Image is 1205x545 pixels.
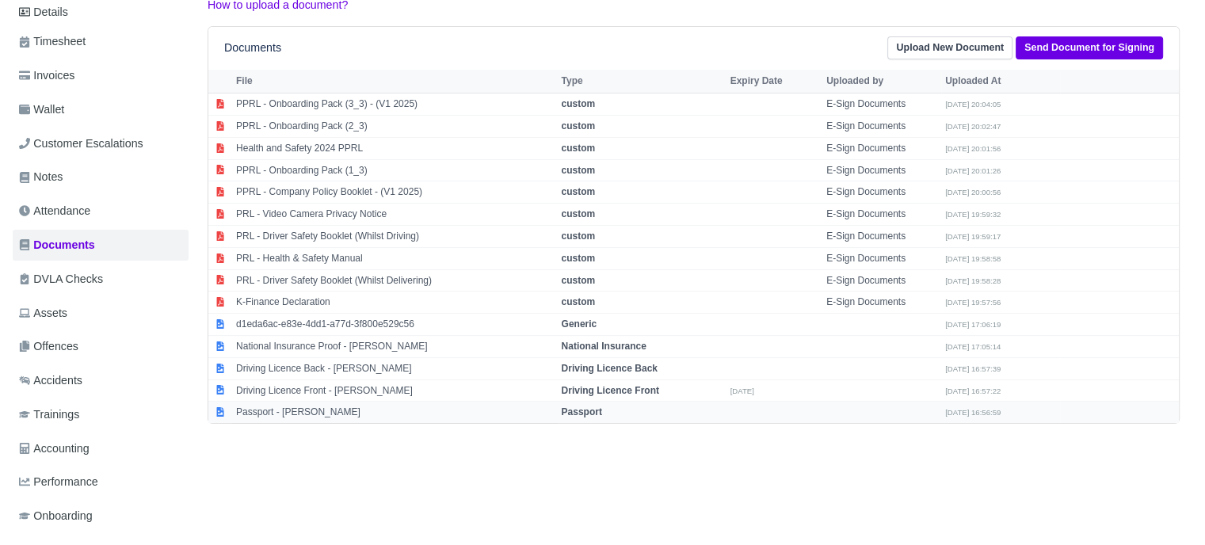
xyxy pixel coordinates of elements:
td: National Insurance Proof - [PERSON_NAME] [232,336,558,358]
td: E-Sign Documents [822,181,941,204]
a: Send Document for Signing [1016,36,1163,59]
td: E-Sign Documents [822,269,941,292]
small: [DATE] 20:01:56 [945,144,1001,153]
th: Type [558,70,726,93]
td: K-Finance Declaration [232,292,558,314]
a: Wallet [13,94,189,125]
small: [DATE] 16:57:39 [945,364,1001,373]
strong: Generic [562,318,597,330]
strong: Driving Licence Front [562,385,659,396]
strong: custom [562,231,596,242]
a: Trainings [13,399,189,430]
td: E-Sign Documents [822,116,941,138]
td: E-Sign Documents [822,137,941,159]
h6: Documents [224,41,281,55]
td: PRL - Driver Safety Booklet (Whilst Delivering) [232,269,558,292]
td: PPRL - Onboarding Pack (1_3) [232,159,558,181]
td: E-Sign Documents [822,247,941,269]
td: PPRL - Onboarding Pack (2_3) [232,116,558,138]
th: File [232,70,558,93]
a: Documents [13,230,189,261]
span: Onboarding [19,507,93,525]
strong: custom [562,296,596,307]
span: Accidents [19,372,82,390]
td: d1eda6ac-e83e-4dd1-a77d-3f800e529c56 [232,314,558,336]
small: [DATE] 19:57:56 [945,298,1001,307]
small: [DATE] 19:58:28 [945,276,1001,285]
span: Performance [19,473,98,491]
small: [DATE] 19:58:58 [945,254,1001,263]
td: E-Sign Documents [822,159,941,181]
td: E-Sign Documents [822,93,941,116]
small: [DATE] 20:01:26 [945,166,1001,175]
a: Accounting [13,433,189,464]
a: Onboarding [13,501,189,532]
span: Customer Escalations [19,135,143,153]
td: Health and Safety 2024 PPRL [232,137,558,159]
strong: National Insurance [562,341,646,352]
span: Assets [19,304,67,322]
td: Driving Licence Back - [PERSON_NAME] [232,357,558,379]
iframe: Chat Widget [1126,469,1205,545]
a: Customer Escalations [13,128,189,159]
a: Invoices [13,60,189,91]
th: Uploaded by [822,70,941,93]
span: Accounting [19,440,90,458]
a: Offences [13,331,189,362]
strong: custom [562,186,596,197]
td: PRL - Video Camera Privacy Notice [232,204,558,226]
small: [DATE] 20:00:56 [945,188,1001,196]
small: [DATE] [730,387,754,395]
small: [DATE] 19:59:32 [945,210,1001,219]
a: Accidents [13,365,189,396]
th: Uploaded At [941,70,1060,93]
strong: custom [562,98,596,109]
span: Timesheet [19,32,86,51]
a: Timesheet [13,26,189,57]
span: Offences [19,337,78,356]
strong: Passport [562,406,602,417]
span: Attendance [19,202,90,220]
small: [DATE] 20:02:47 [945,122,1001,131]
small: [DATE] 19:59:17 [945,232,1001,241]
strong: custom [562,208,596,219]
strong: Driving Licence Back [562,363,658,374]
td: PPRL - Onboarding Pack (3_3) - (V1 2025) [232,93,558,116]
td: E-Sign Documents [822,226,941,248]
strong: custom [562,253,596,264]
small: [DATE] 17:06:19 [945,320,1001,329]
td: PRL - Driver Safety Booklet (Whilst Driving) [232,226,558,248]
small: [DATE] 16:57:22 [945,387,1001,395]
td: E-Sign Documents [822,204,941,226]
span: Trainings [19,406,79,424]
span: Documents [19,236,95,254]
td: E-Sign Documents [822,292,941,314]
strong: custom [562,120,596,131]
span: Notes [19,168,63,186]
td: Driving Licence Front - [PERSON_NAME] [232,379,558,402]
th: Expiry Date [726,70,822,93]
span: Wallet [19,101,64,119]
a: DVLA Checks [13,264,189,295]
td: Passport - [PERSON_NAME] [232,402,558,423]
strong: custom [562,165,596,176]
a: Performance [13,467,189,497]
a: Notes [13,162,189,192]
a: Upload New Document [887,36,1012,59]
span: Invoices [19,67,74,85]
td: PPRL - Company Policy Booklet - (V1 2025) [232,181,558,204]
small: [DATE] 20:04:05 [945,100,1001,109]
a: Attendance [13,196,189,227]
small: [DATE] 17:05:14 [945,342,1001,351]
a: Assets [13,298,189,329]
span: DVLA Checks [19,270,103,288]
small: [DATE] 16:56:59 [945,408,1001,417]
td: PRL - Health & Safety Manual [232,247,558,269]
strong: custom [562,143,596,154]
strong: custom [562,275,596,286]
